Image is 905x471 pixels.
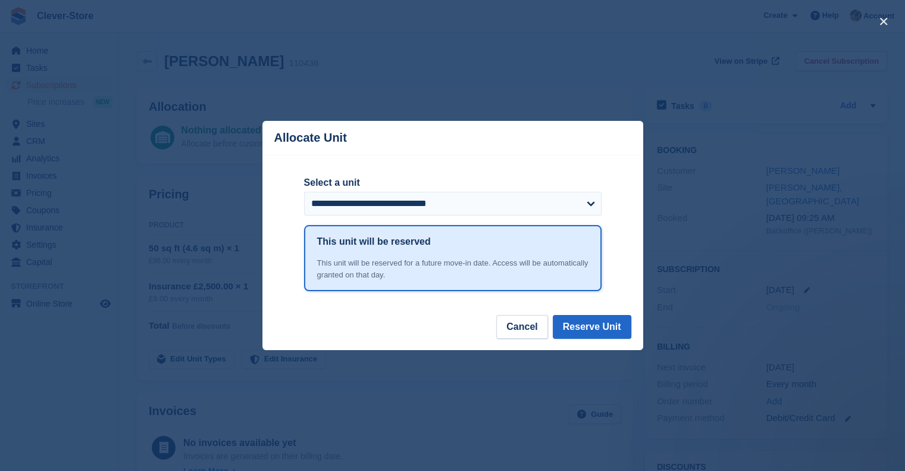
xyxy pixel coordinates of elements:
button: close [874,12,893,31]
h1: This unit will be reserved [317,235,431,249]
div: This unit will be reserved for a future move-in date. Access will be automatically granted on tha... [317,257,588,280]
label: Select a unit [304,176,602,190]
button: Cancel [496,315,547,339]
p: Allocate Unit [274,131,347,145]
button: Reserve Unit [553,315,631,339]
